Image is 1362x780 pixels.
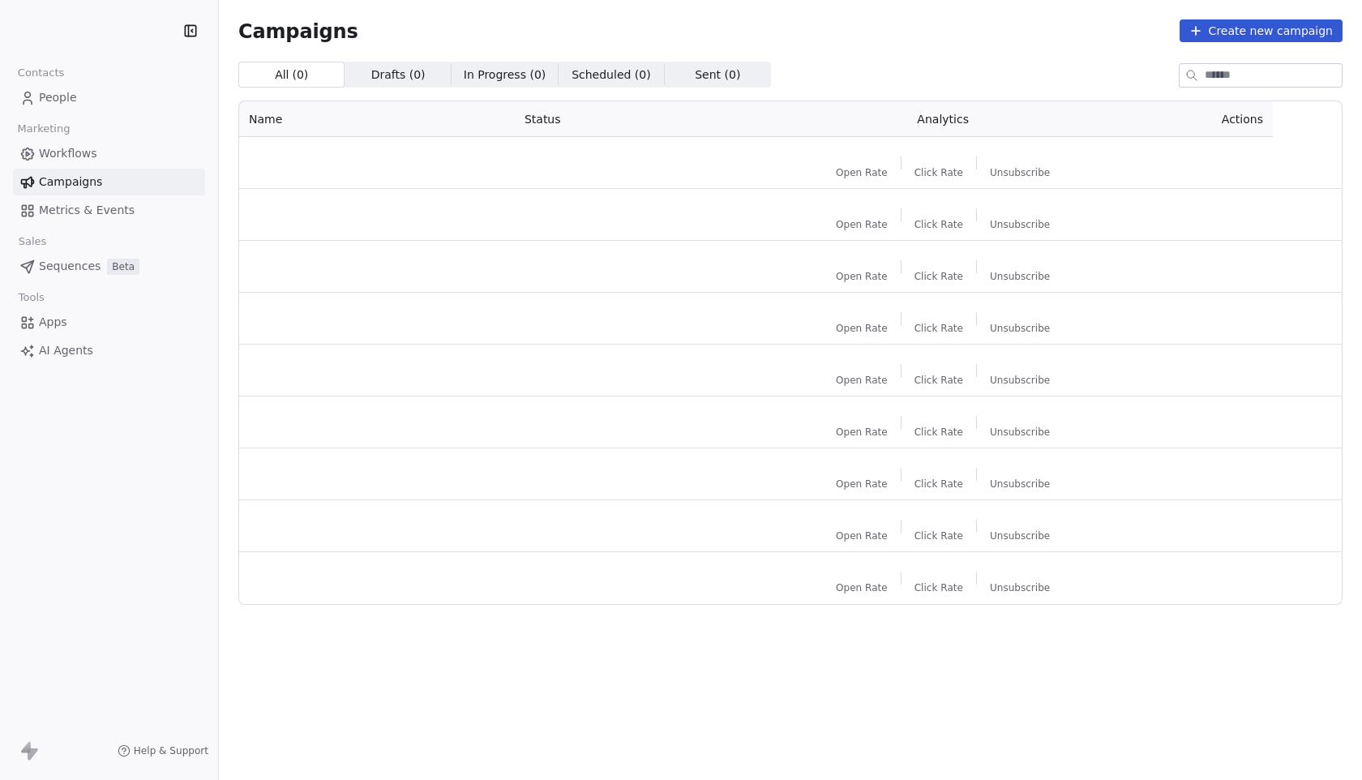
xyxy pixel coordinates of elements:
span: Open Rate [836,166,888,179]
span: Click Rate [914,478,963,491]
span: AI Agents [39,342,93,359]
span: Marketing [11,117,77,141]
a: Campaigns [13,169,205,195]
span: Open Rate [836,218,888,231]
span: Campaigns [238,19,358,42]
a: Apps [13,309,205,336]
th: Analytics [765,101,1120,137]
span: Sales [11,229,54,254]
a: SequencesBeta [13,253,205,280]
span: In Progress ( 0 ) [464,66,546,84]
button: Create new campaign [1180,19,1343,42]
span: Open Rate [836,322,888,335]
span: Campaigns [39,174,102,191]
a: AI Agents [13,337,205,364]
span: Unsubscribe [990,166,1050,179]
span: Click Rate [914,166,963,179]
th: Actions [1120,101,1273,137]
span: Unsubscribe [990,270,1050,283]
span: Unsubscribe [990,374,1050,387]
span: Open Rate [836,374,888,387]
span: Beta [107,259,139,275]
span: Help & Support [134,744,208,757]
span: Open Rate [836,426,888,439]
span: Sent ( 0 ) [695,66,740,84]
span: Unsubscribe [990,581,1050,594]
span: People [39,89,77,106]
span: Click Rate [914,322,963,335]
span: Click Rate [914,529,963,542]
span: Click Rate [914,426,963,439]
span: Drafts ( 0 ) [371,66,426,84]
span: Click Rate [914,270,963,283]
span: Contacts [11,61,71,85]
span: Unsubscribe [990,218,1050,231]
span: Unsubscribe [990,322,1050,335]
th: Status [515,101,766,137]
span: Apps [39,314,67,331]
a: Metrics & Events [13,197,205,224]
span: Sequences [39,258,101,275]
span: Open Rate [836,478,888,491]
span: Workflows [39,145,97,162]
span: Open Rate [836,529,888,542]
a: Workflows [13,140,205,167]
span: Metrics & Events [39,202,135,219]
span: Click Rate [914,374,963,387]
span: Tools [11,285,51,310]
span: Unsubscribe [990,426,1050,439]
span: Click Rate [914,218,963,231]
span: Unsubscribe [990,529,1050,542]
span: Scheduled ( 0 ) [572,66,651,84]
span: Open Rate [836,270,888,283]
th: Name [239,101,515,137]
span: Open Rate [836,581,888,594]
span: Unsubscribe [990,478,1050,491]
a: Help & Support [118,744,208,757]
a: People [13,84,205,111]
span: Click Rate [914,581,963,594]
